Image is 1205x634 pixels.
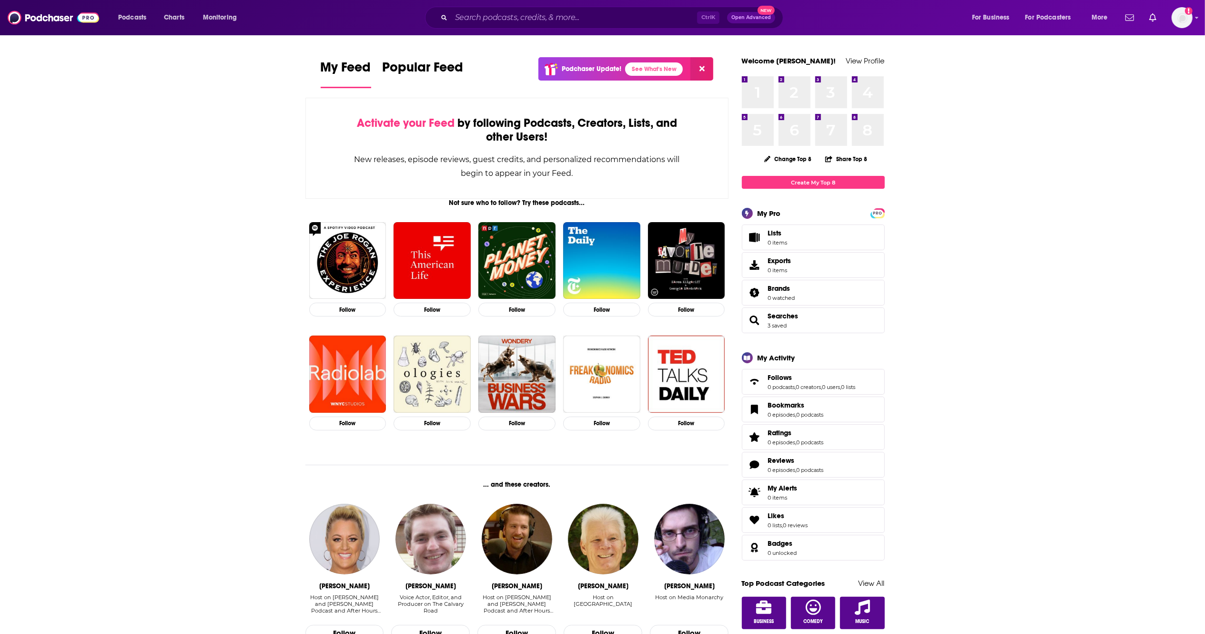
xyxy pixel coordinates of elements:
[782,522,783,529] span: ,
[492,582,542,590] div: Frank Kramer
[768,239,788,246] span: 0 items
[796,384,821,390] a: 0 creators
[742,307,885,333] span: Searches
[742,369,885,395] span: Follows
[1145,10,1160,26] a: Show notifications dropdown
[791,597,836,629] a: Comedy
[796,467,797,473] span: ,
[758,6,775,15] span: New
[1019,10,1085,25] button: open menu
[568,504,638,574] img: Sam Allen
[478,222,556,299] img: Planet Money
[391,594,470,614] div: Voice Actor, Editor, and Producer on The Calvary Road
[357,116,455,130] span: Activate your Feed
[731,15,771,20] span: Open Advanced
[434,7,792,29] div: Search podcasts, credits, & more...
[859,579,885,588] a: View All
[309,222,386,299] img: The Joe Rogan Experience
[768,539,793,548] span: Badges
[821,384,822,390] span: ,
[768,550,797,556] a: 0 unlocked
[478,336,556,413] img: Business Wars
[655,594,723,614] div: Host on Media Monarchy
[648,222,725,299] a: My Favorite Murder with Karen Kilgariff and Georgia Hardstark
[768,384,795,390] a: 0 podcasts
[797,439,824,446] a: 0 podcasts
[783,522,808,529] a: 0 reviews
[745,258,764,272] span: Exports
[768,484,798,492] span: My Alerts
[203,11,237,24] span: Monitoring
[305,199,729,207] div: Not sure who to follow? Try these podcasts...
[563,417,640,430] button: Follow
[768,312,799,320] span: Searches
[972,11,1010,24] span: For Business
[768,229,788,237] span: Lists
[841,384,856,390] a: 0 lists
[742,480,885,505] a: My Alerts
[745,430,764,444] a: Ratings
[478,303,556,317] button: Follow
[768,401,824,409] a: Bookmarks
[354,153,681,180] div: New releases, episode reviews, guest credits, and personalized recommendations will begin to appe...
[309,303,386,317] button: Follow
[648,336,725,413] img: TED Talks Daily
[564,594,642,614] div: Host on The Calvary Road
[768,511,785,520] span: Likes
[745,403,764,416] a: Bookmarks
[768,522,782,529] a: 0 lists
[768,284,790,293] span: Brands
[664,582,715,590] div: James Evan Pilato
[745,231,764,244] span: Lists
[321,59,371,81] span: My Feed
[795,384,796,390] span: ,
[768,256,791,265] span: Exports
[563,336,640,413] a: Freakonomics Radio
[654,504,725,574] img: James Evan Pilato
[768,456,824,465] a: Reviews
[796,439,797,446] span: ,
[742,252,885,278] a: Exports
[111,10,159,25] button: open menu
[1025,11,1071,24] span: For Podcasters
[8,9,99,27] img: Podchaser - Follow, Share and Rate Podcasts
[758,353,795,362] div: My Activity
[562,65,621,73] p: Podchaser Update!
[305,594,384,614] div: Host on Heidi and Frank Podcast and After Hours with Heidi and F…
[768,267,791,274] span: 0 items
[305,594,384,614] div: Host on [PERSON_NAME] and [PERSON_NAME] Podcast and After Hours with [PERSON_NAME] and F…
[305,481,729,489] div: ... and these creators.
[405,582,456,590] div: Daniel Cuneo
[383,59,464,81] span: Popular Feed
[768,284,795,293] a: Brands
[768,539,797,548] a: Badges
[118,11,146,24] span: Podcasts
[482,504,552,574] a: Frank Kramer
[768,429,792,437] span: Ratings
[394,303,471,317] button: Follow
[742,597,787,629] a: Business
[158,10,190,25] a: Charts
[768,494,798,501] span: 0 items
[309,504,380,574] img: Heidi Hamilton
[354,116,681,144] div: by following Podcasts, Creators, Lists, and other Users!
[319,582,370,590] div: Heidi Hamilton
[754,619,774,624] span: Business
[796,411,797,418] span: ,
[768,456,795,465] span: Reviews
[394,417,471,430] button: Follow
[855,619,869,624] span: Music
[563,222,640,299] a: The Daily
[840,384,841,390] span: ,
[309,417,386,430] button: Follow
[745,286,764,299] a: Brands
[309,336,386,413] img: Radiolab
[797,467,824,473] a: 0 podcasts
